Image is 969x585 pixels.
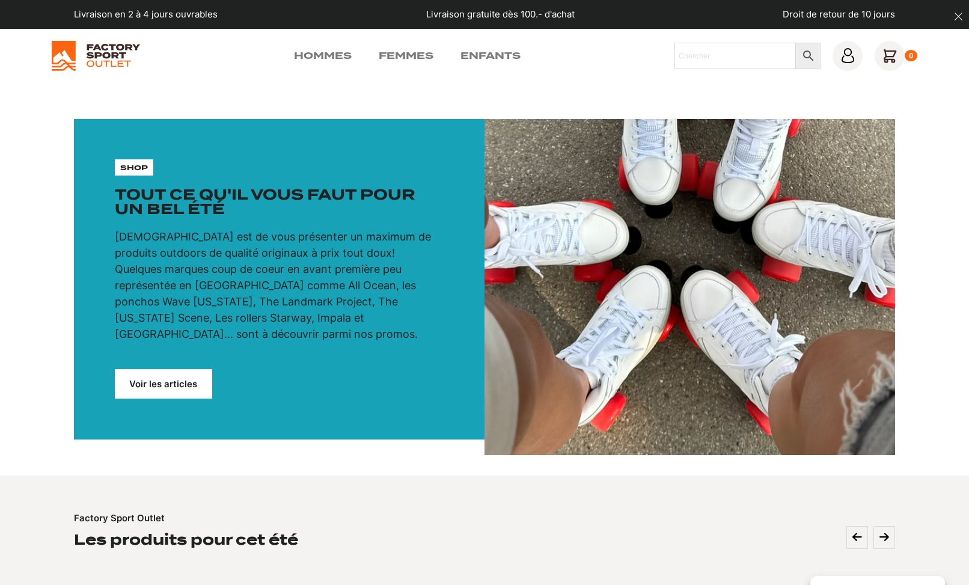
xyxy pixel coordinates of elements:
p: Droit de retour de 10 jours [783,8,895,22]
a: Hommes [294,49,352,63]
p: Livraison en 2 à 4 jours ouvrables [74,8,218,22]
button: dismiss [948,6,969,27]
p: Factory Sport Outlet [74,512,165,525]
input: Chercher [674,43,796,69]
h1: Tout ce qu'il vous faut pour un bel été [115,188,444,216]
p: shop [120,162,148,173]
a: Enfants [460,49,521,63]
p: Livraison gratuite dès 100.- d'achat [426,8,575,22]
h2: Les produits pour cet été [74,530,298,549]
div: 0 [905,50,917,62]
a: Voir les articles [115,369,212,399]
img: Factory Sport Outlet [52,41,140,71]
p: [DEMOGRAPHIC_DATA] est de vous présenter un maximum de produits outdoors de qualité originaux à p... [115,228,444,342]
a: Femmes [379,49,433,63]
